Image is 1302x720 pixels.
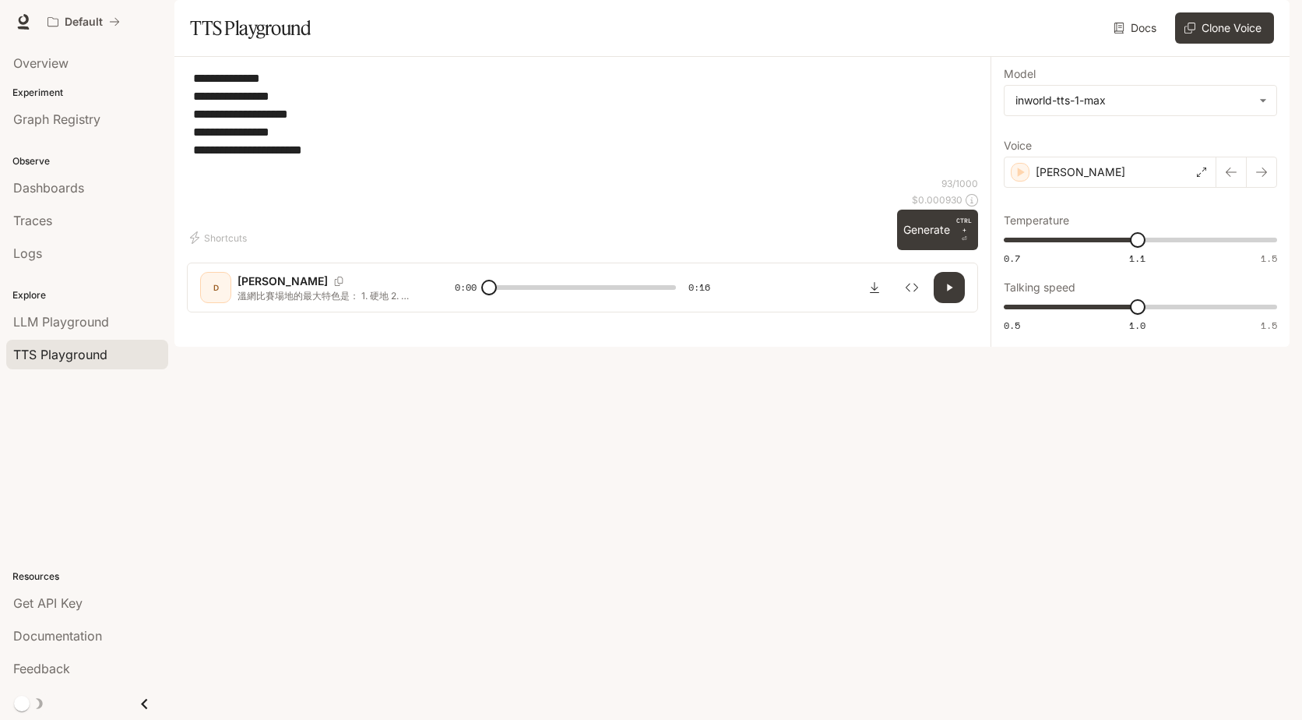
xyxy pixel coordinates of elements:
button: GenerateCTRL +⏎ [897,210,978,250]
p: [PERSON_NAME] [238,274,328,289]
p: Voice [1004,140,1032,151]
button: Copy Voice ID [328,277,350,286]
span: 1.0 [1129,319,1145,332]
span: 0.5 [1004,319,1020,332]
p: ⏎ [956,216,972,244]
div: inworld-tts-1-max [1015,93,1251,108]
span: 1.1 [1129,252,1145,265]
button: All workspaces [40,6,127,37]
p: 93 / 1000 [941,177,978,190]
span: 1.5 [1261,319,1277,332]
p: Default [65,16,103,29]
button: Shortcuts [187,225,253,250]
button: Clone Voice [1175,12,1274,44]
p: CTRL + [956,216,972,235]
button: Inspect [896,272,927,303]
p: Model [1004,69,1036,79]
p: [PERSON_NAME] [1036,164,1125,180]
p: 溫網比賽場地的最大特色是： 1. 硬地 2. 紅土 3. 草地 4. 地毯場 [238,289,417,302]
button: Download audio [859,272,890,303]
p: Talking speed [1004,282,1075,293]
a: Docs [1110,12,1163,44]
div: inworld-tts-1-max [1005,86,1276,115]
span: 0:00 [455,280,477,295]
span: 1.5 [1261,252,1277,265]
div: D [203,275,228,300]
span: 0:16 [688,280,710,295]
p: Temperature [1004,215,1069,226]
h1: TTS Playground [190,12,311,44]
span: 0.7 [1004,252,1020,265]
